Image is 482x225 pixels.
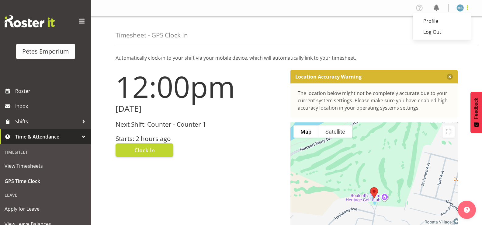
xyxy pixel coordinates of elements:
[116,135,283,142] h3: Starts: 2 hours ago
[473,98,479,119] span: Feedback
[442,125,455,138] button: Toggle fullscreen view
[5,204,87,213] span: Apply for Leave
[413,26,471,37] a: Log Out
[318,125,352,138] button: Show satellite imagery
[116,54,458,62] p: Automatically clock-in to your shift via your mobile device, which will automatically link to you...
[15,86,88,96] span: Roster
[116,143,173,157] button: Clock In
[5,177,87,186] span: GPS Time Clock
[464,207,470,213] img: help-xxl-2.png
[298,90,451,111] div: The location below might not be completely accurate due to your current system settings. Please m...
[470,92,482,133] button: Feedback - Show survey
[5,161,87,171] span: View Timesheets
[22,47,69,56] div: Petes Emporium
[134,146,155,154] span: Clock In
[15,132,79,141] span: Time & Attendance
[293,125,318,138] button: Show street map
[2,189,90,201] div: Leave
[15,102,88,111] span: Inbox
[116,32,188,39] h4: Timesheet - GPS Clock In
[447,74,453,80] button: Close message
[15,117,79,126] span: Shifts
[116,121,283,128] h3: Next Shift: Counter - Counter 1
[2,146,90,158] div: Timesheet
[5,15,55,27] img: Rosterit website logo
[2,201,90,216] a: Apply for Leave
[413,16,471,26] a: Profile
[116,104,283,114] h2: [DATE]
[295,74,362,80] p: Location Accuracy Warning
[456,4,464,12] img: maureen-sellwood712.jpg
[2,174,90,189] a: GPS Time Clock
[2,158,90,174] a: View Timesheets
[116,70,283,103] h1: 12:00pm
